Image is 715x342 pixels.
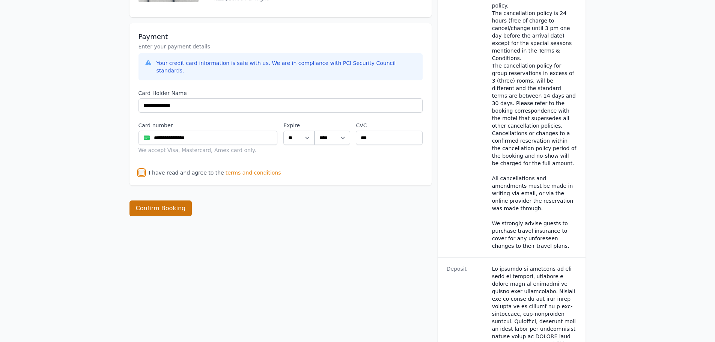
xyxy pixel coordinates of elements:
[157,59,417,74] div: Your credit card information is safe with us. We are in compliance with PCI Security Council stan...
[356,122,422,129] label: CVC
[315,122,350,129] label: .
[138,122,278,129] label: Card number
[283,122,315,129] label: Expire
[138,43,423,50] p: Enter your payment details
[149,170,224,176] label: I have read and agree to the
[129,200,192,216] button: Confirm Booking
[138,89,423,97] label: Card Holder Name
[138,32,423,41] h3: Payment
[138,146,278,154] div: We accept Visa, Mastercard, Amex card only.
[226,169,281,176] span: terms and conditions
